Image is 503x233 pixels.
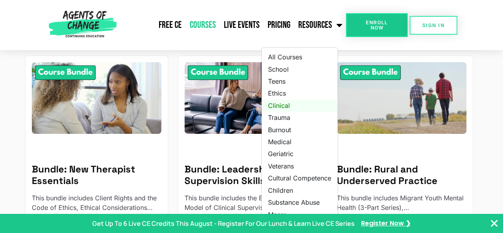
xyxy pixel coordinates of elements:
a: Live Events [220,15,264,35]
p: This bundle includes Migrant Youth Mental Health (3-Part Series), Native American Mental Health, ... [337,193,466,212]
nav: Menu [120,15,346,35]
a: SIGN IN [410,16,457,35]
a: Enroll Now [346,13,408,37]
h5: Bundle: New Therapist Essentials [32,164,161,187]
a: Free CE [155,15,186,35]
button: Close Banner [489,219,499,228]
span: SIGN IN [422,23,445,28]
h5: Bundle: Rural and Underserved Practice [337,164,466,187]
img: New Therapist Essentials - 10 Credit CE Bundle [32,62,161,134]
a: Teens [262,75,338,87]
a: Courses [186,15,220,35]
a: Resources [294,15,346,35]
a: Clinical [262,100,338,112]
a: Trauma [262,112,338,123]
h5: Bundle: Leadership and Supervision Skills [184,164,314,187]
a: Macro [262,209,338,221]
span: Enroll Now [359,20,395,30]
a: Substance Abuse [262,196,338,208]
a: Pricing [264,15,294,35]
p: This bundle includes Client Rights and the Code of Ethics, Ethical Considerations with Kids and T... [32,193,161,212]
a: School [262,63,338,75]
a: Register Now ❯ [361,219,411,228]
a: Children [262,184,338,196]
a: Medical [262,136,338,148]
img: Rural and Underserved Practice - 8 Credit CE Bundle [337,62,466,134]
a: Ethics [262,87,338,99]
a: All Courses [262,51,338,63]
a: Cultural Competence [262,172,338,184]
img: Leadership and Supervision Skills - 8 Credit CE Bundle [184,62,314,134]
a: Veterans [262,160,338,172]
a: Geriatric [262,148,338,160]
p: Get Up To 6 Live CE Credits This August - Register For Our Lunch & Learn Live CE Series [92,219,355,228]
a: Burnout [262,124,338,136]
p: This bundle includes the Empowerment Model of Clinical Supervision, Extra Income and Business Ski... [184,193,314,212]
